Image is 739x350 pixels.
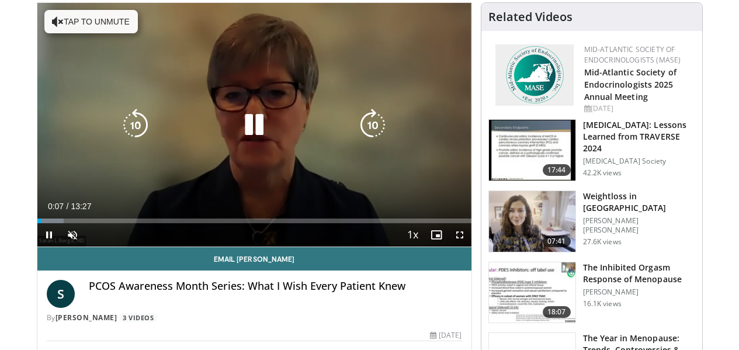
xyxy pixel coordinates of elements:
[583,190,695,214] h3: Weightloss in [GEOGRAPHIC_DATA]
[488,10,573,24] h4: Related Videos
[67,202,69,211] span: /
[401,223,425,247] button: Playback Rate
[37,223,61,247] button: Pause
[37,3,471,247] video-js: Video Player
[71,202,91,211] span: 13:27
[543,306,571,318] span: 18:07
[584,44,681,65] a: Mid-Atlantic Society of Endocrinologists (MASE)
[119,313,158,323] a: 3 Videos
[583,168,622,178] p: 42.2K views
[583,262,695,285] h3: The Inhibited Orgasm Response of Menopause
[48,202,64,211] span: 0:07
[583,237,622,247] p: 27.6K views
[489,120,575,181] img: 1317c62a-2f0d-4360-bee0-b1bff80fed3c.150x105_q85_crop-smart_upscale.jpg
[489,262,575,323] img: 283c0f17-5e2d-42ba-a87c-168d447cdba4.150x105_q85_crop-smart_upscale.jpg
[488,262,695,324] a: 18:07 The Inhibited Orgasm Response of Menopause [PERSON_NAME] 16.1K views
[583,299,622,309] p: 16.1K views
[495,44,574,106] img: f382488c-070d-4809-84b7-f09b370f5972.png.150x105_q85_autocrop_double_scale_upscale_version-0.2.png
[488,119,695,181] a: 17:44 [MEDICAL_DATA]: Lessons Learned from TRAVERSE 2024 [MEDICAL_DATA] Society 42.2K views
[543,235,571,247] span: 07:41
[583,216,695,235] p: [PERSON_NAME] [PERSON_NAME]
[583,287,695,297] p: [PERSON_NAME]
[55,313,117,323] a: [PERSON_NAME]
[583,157,695,166] p: [MEDICAL_DATA] Society
[430,330,462,341] div: [DATE]
[37,247,471,271] a: Email [PERSON_NAME]
[44,10,138,33] button: Tap to unmute
[489,191,575,252] img: 9983fed1-7565-45be-8934-aef1103ce6e2.150x105_q85_crop-smart_upscale.jpg
[37,219,471,223] div: Progress Bar
[584,67,676,102] a: Mid-Atlantic Society of Endocrinologists 2025 Annual Meeting
[425,223,448,247] button: Enable picture-in-picture mode
[583,119,695,154] h3: [MEDICAL_DATA]: Lessons Learned from TRAVERSE 2024
[448,223,471,247] button: Fullscreen
[47,313,462,323] div: By
[61,223,84,247] button: Unmute
[584,103,693,114] div: [DATE]
[543,164,571,176] span: 17:44
[488,190,695,252] a: 07:41 Weightloss in [GEOGRAPHIC_DATA] [PERSON_NAME] [PERSON_NAME] 27.6K views
[47,280,75,308] a: S
[89,280,462,293] h4: PCOS Awareness Month Series: What I Wish Every Patient Knew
